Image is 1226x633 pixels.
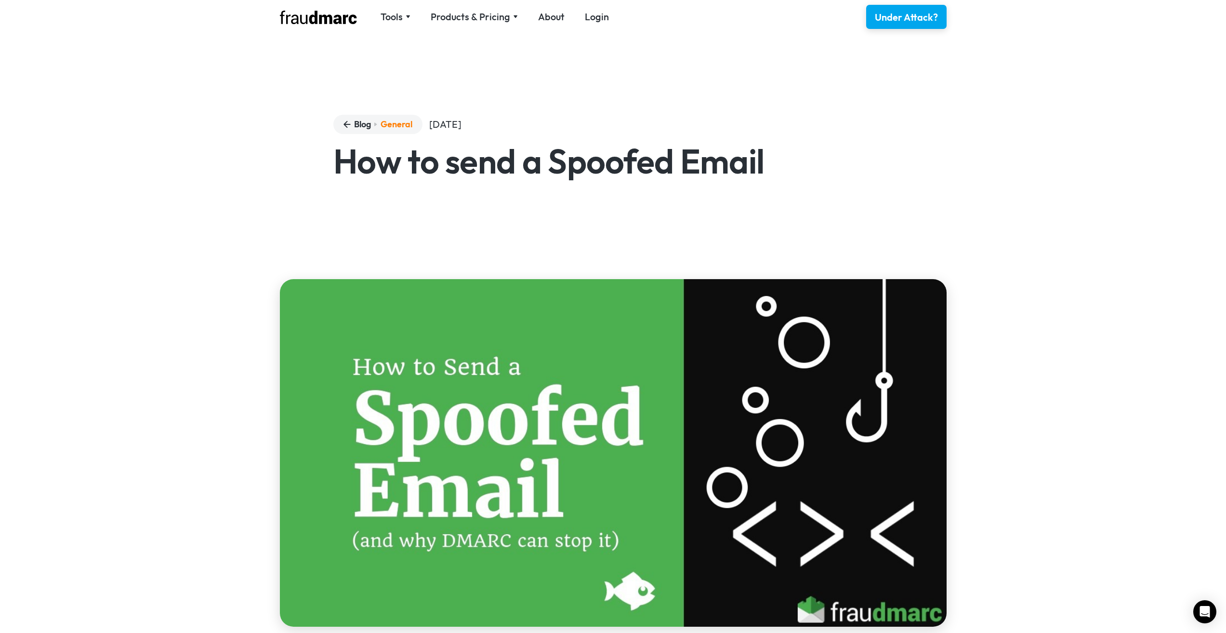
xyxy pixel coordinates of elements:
[585,10,609,24] a: Login
[1193,600,1216,623] div: Open Intercom Messenger
[431,10,510,24] div: Products & Pricing
[381,10,403,24] div: Tools
[343,118,371,131] a: Blog
[431,10,518,24] div: Products & Pricing
[381,10,410,24] div: Tools
[429,118,461,131] div: [DATE]
[538,10,565,24] a: About
[381,118,412,131] a: General
[875,11,938,24] div: Under Attack?
[866,5,947,29] a: Under Attack?
[354,118,371,131] div: Blog
[333,144,893,178] h1: How to send a Spoofed Email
